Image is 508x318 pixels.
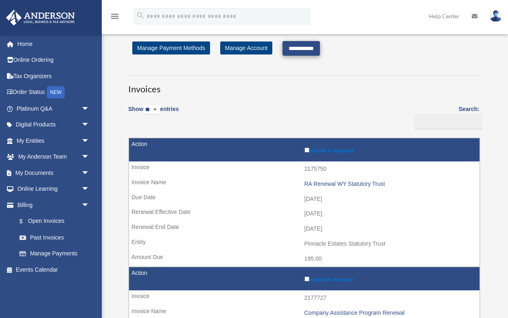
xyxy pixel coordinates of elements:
[6,149,102,165] a: My Anderson Teamarrow_drop_down
[11,213,94,230] a: $Open Invoices
[6,181,102,197] a: Online Learningarrow_drop_down
[304,277,309,281] input: Include in Payment
[129,236,480,252] td: Pinnacle Estates Statutory Trust
[129,290,480,306] td: 2177727
[81,181,98,198] span: arrow_drop_down
[11,229,98,246] a: Past Invoices
[81,165,98,181] span: arrow_drop_down
[143,105,160,115] select: Showentries
[6,261,102,278] a: Events Calendar
[81,100,98,117] span: arrow_drop_down
[136,11,145,20] i: search
[129,161,480,177] td: 2175750
[304,275,476,283] label: Include in Payment
[81,133,98,149] span: arrow_drop_down
[304,146,476,154] label: Include in Payment
[4,10,77,26] img: Anderson Advisors Platinum Portal
[6,165,102,181] a: My Documentsarrow_drop_down
[412,104,480,129] label: Search:
[128,75,480,96] h3: Invoices
[490,10,502,22] img: User Pic
[220,41,272,54] a: Manage Account
[6,133,102,149] a: My Entitiesarrow_drop_down
[129,251,480,267] td: 195.00
[6,100,102,117] a: Platinum Q&Aarrow_drop_down
[11,246,98,262] a: Manage Payments
[81,197,98,213] span: arrow_drop_down
[110,11,120,21] i: menu
[6,68,102,84] a: Tax Organizers
[6,84,102,101] a: Order StatusNEW
[304,181,476,187] div: RA Renewal WY Statutory Trust
[6,36,102,52] a: Home
[81,117,98,133] span: arrow_drop_down
[47,86,65,98] div: NEW
[129,206,480,222] td: [DATE]
[128,104,179,123] label: Show entries
[6,197,98,213] a: Billingarrow_drop_down
[81,149,98,166] span: arrow_drop_down
[304,148,309,152] input: Include in Payment
[6,117,102,133] a: Digital Productsarrow_drop_down
[129,221,480,237] td: [DATE]
[110,14,120,21] a: menu
[414,114,482,129] input: Search:
[304,309,476,316] div: Company Assistance Program Renewal
[132,41,210,54] a: Manage Payment Methods
[129,192,480,207] td: [DATE]
[24,216,28,227] span: $
[6,52,102,68] a: Online Ordering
